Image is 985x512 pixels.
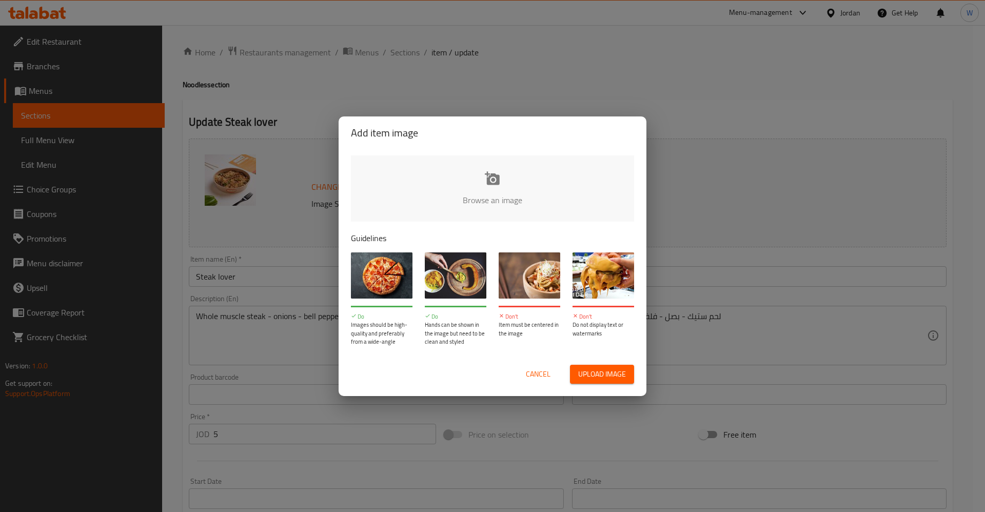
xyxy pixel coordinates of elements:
img: guide-img-4@3x.jpg [573,252,634,299]
span: Upload image [578,368,626,381]
p: Guidelines [351,232,634,244]
p: Don't [573,312,634,321]
img: guide-img-1@3x.jpg [351,252,412,299]
p: Do [351,312,412,321]
h2: Add item image [351,125,634,141]
p: Images should be high-quality and preferably from a wide-angle [351,321,412,346]
img: guide-img-3@3x.jpg [499,252,560,299]
p: Hands can be shown in the image but need to be clean and styled [425,321,486,346]
p: Don't [499,312,560,321]
span: Cancel [526,368,550,381]
button: Upload image [570,365,634,384]
p: Do not display text or watermarks [573,321,634,338]
p: Do [425,312,486,321]
p: Item must be centered in the image [499,321,560,338]
img: guide-img-2@3x.jpg [425,252,486,299]
button: Cancel [522,365,555,384]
